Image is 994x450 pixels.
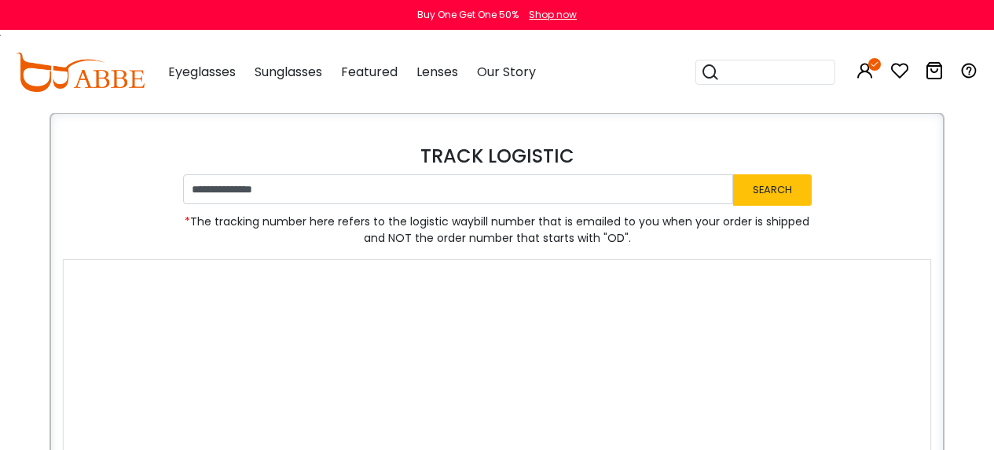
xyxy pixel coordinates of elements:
img: abbeglasses.com [16,53,145,92]
span: The tracking number here refers to the logistic waybill number that is emailed to you when your o... [183,214,812,247]
button: Search [733,174,812,205]
span: Lenses [416,63,458,81]
h4: TRACK LOGISTIC [63,145,931,168]
span: Eyeglasses [168,63,236,81]
div: Buy One Get One 50% [417,8,519,22]
span: Our Story [477,63,536,81]
span: Featured [341,63,398,81]
span: Sunglasses [255,63,322,81]
div: Shop now [529,8,577,22]
a: Shop now [521,8,577,21]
